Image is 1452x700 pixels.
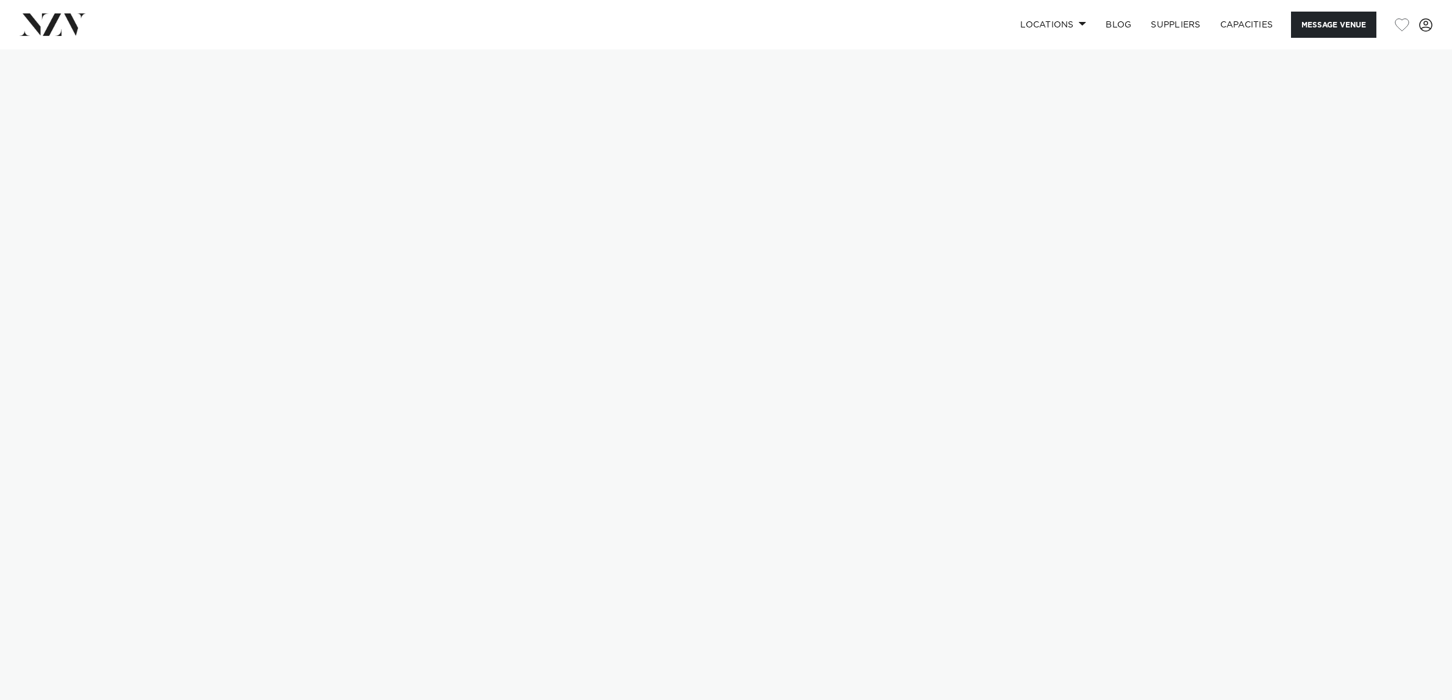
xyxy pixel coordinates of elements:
img: nzv-logo.png [20,13,86,35]
button: Message Venue [1291,12,1376,38]
a: SUPPLIERS [1141,12,1210,38]
a: Capacities [1211,12,1283,38]
a: Locations [1010,12,1096,38]
a: BLOG [1096,12,1141,38]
